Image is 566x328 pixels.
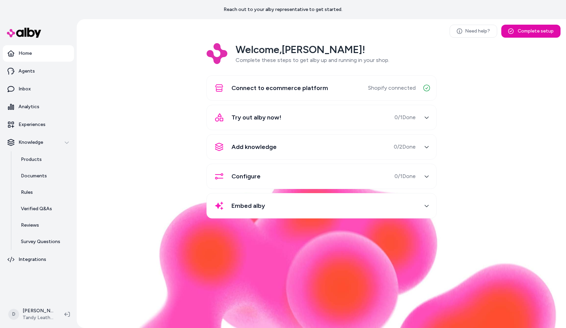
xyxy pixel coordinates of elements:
p: Analytics [18,103,39,110]
span: 0 / 2 Done [394,143,416,151]
span: Tandy Leather, Inc. [23,314,53,321]
span: 0 / 1 Done [394,172,416,180]
a: Reviews [14,217,74,234]
img: Logo [206,43,227,64]
p: Reviews [21,222,39,229]
p: Experiences [18,121,46,128]
button: Connect to ecommerce platformShopify connected [211,80,432,96]
a: Products [14,151,74,168]
span: Shopify connected [368,84,416,92]
button: D[PERSON_NAME]Tandy Leather, Inc. [4,303,59,325]
span: Add knowledge [231,142,277,152]
a: Integrations [3,251,74,268]
p: Survey Questions [21,238,60,245]
span: Complete these steps to get alby up and running in your shop. [236,57,389,63]
p: Inbox [18,86,31,92]
p: Documents [21,173,47,179]
img: alby Bubble [86,165,557,328]
h2: Welcome, [PERSON_NAME] ! [236,43,389,56]
span: Try out alby now! [231,113,281,122]
p: Integrations [18,256,46,263]
p: Verified Q&As [21,205,52,212]
button: Try out alby now!0/1Done [211,109,432,126]
p: [PERSON_NAME] [23,307,53,314]
a: Verified Q&As [14,201,74,217]
button: Embed alby [211,198,432,214]
a: Documents [14,168,74,184]
button: Configure0/1Done [211,168,432,185]
p: Products [21,156,42,163]
a: Inbox [3,81,74,97]
a: Analytics [3,99,74,115]
a: Experiences [3,116,74,133]
span: Connect to ecommerce platform [231,83,328,93]
p: Knowledge [18,139,43,146]
p: Reach out to your alby representative to get started. [224,6,342,13]
a: Home [3,45,74,62]
span: Configure [231,172,261,181]
button: Add knowledge0/2Done [211,139,432,155]
button: Complete setup [501,25,561,38]
span: D [8,309,19,320]
a: Survey Questions [14,234,74,250]
p: Home [18,50,32,57]
a: Rules [14,184,74,201]
img: alby Logo [7,28,41,38]
a: Agents [3,63,74,79]
p: Rules [21,189,33,196]
button: Knowledge [3,134,74,151]
span: 0 / 1 Done [394,113,416,122]
span: Embed alby [231,201,265,211]
a: Need help? [450,25,497,38]
p: Agents [18,68,35,75]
